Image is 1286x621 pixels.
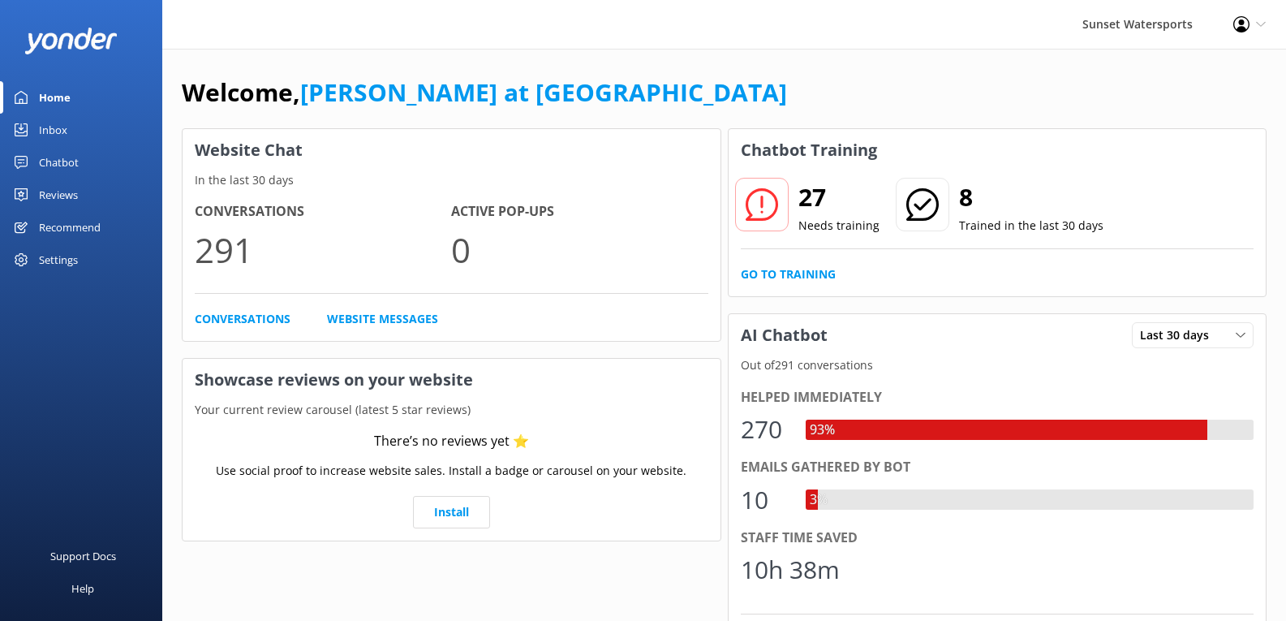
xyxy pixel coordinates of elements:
p: Your current review carousel (latest 5 star reviews) [183,401,720,419]
div: 270 [741,410,789,449]
div: Help [71,572,94,605]
span: Last 30 days [1140,326,1219,344]
p: In the last 30 days [183,171,720,189]
div: Settings [39,244,78,276]
a: [PERSON_NAME] at [GEOGRAPHIC_DATA] [300,75,787,109]
div: Reviews [39,179,78,211]
a: Go to Training [741,265,836,283]
div: Home [39,81,71,114]
div: Chatbot [39,146,79,179]
h4: Conversations [195,201,451,222]
div: Recommend [39,211,101,244]
p: Trained in the last 30 days [959,217,1103,235]
p: 0 [451,222,708,277]
div: There’s no reviews yet ⭐ [374,431,529,452]
h3: Showcase reviews on your website [183,359,720,401]
div: 3% [806,489,832,511]
div: Staff time saved [741,528,1254,549]
p: Needs training [798,217,880,235]
a: Conversations [195,310,290,328]
h1: Welcome, [182,73,787,112]
h2: 8 [959,178,1103,217]
h4: Active Pop-ups [451,201,708,222]
p: 291 [195,222,451,277]
img: yonder-white-logo.png [24,28,118,54]
div: Emails gathered by bot [741,457,1254,478]
a: Install [413,496,490,528]
p: Out of 291 conversations [729,356,1267,374]
h3: Chatbot Training [729,129,889,171]
div: Support Docs [50,540,116,572]
a: Website Messages [327,310,438,328]
h2: 27 [798,178,880,217]
h3: Website Chat [183,129,720,171]
div: 10h 38m [741,550,840,589]
div: 10 [741,481,789,520]
p: Use social proof to increase website sales. Install a badge or carousel on your website. [216,462,686,480]
h3: AI Chatbot [729,314,840,356]
div: Helped immediately [741,387,1254,408]
div: Inbox [39,114,67,146]
div: 93% [806,420,839,441]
